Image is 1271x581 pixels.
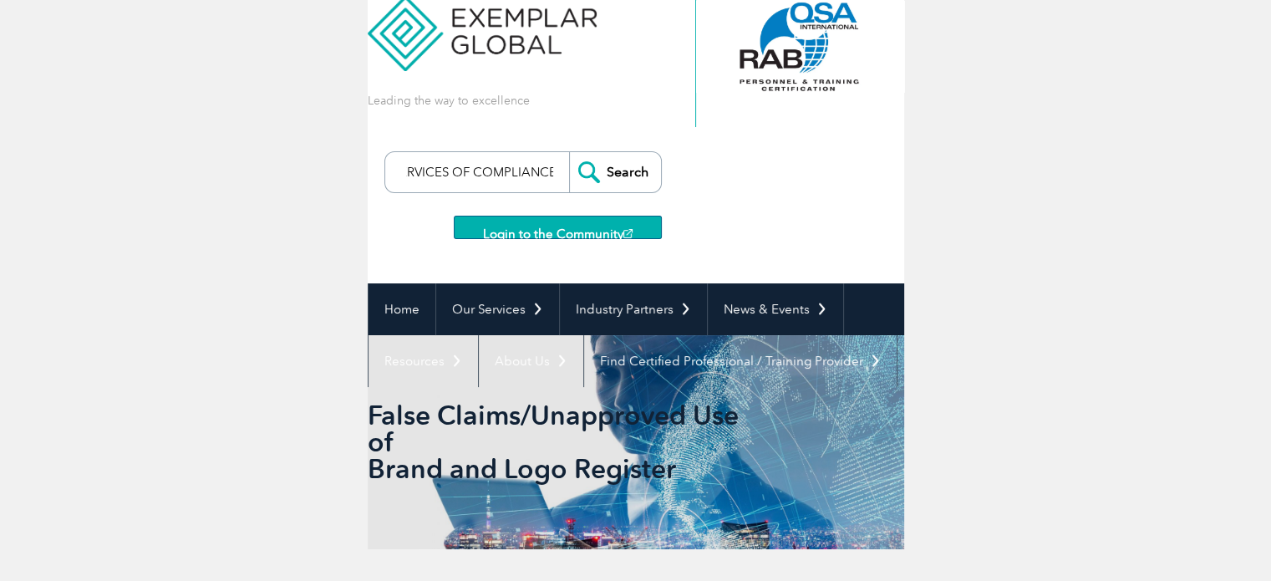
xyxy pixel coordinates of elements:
[369,335,478,387] a: Resources
[560,283,707,335] a: Industry Partners
[368,402,743,482] h2: False Claims/Unapproved Use of Brand and Logo Register
[479,335,583,387] a: About Us
[569,152,661,192] input: Search
[708,283,843,335] a: News & Events
[454,216,662,239] a: Login to the Community
[369,283,435,335] a: Home
[623,229,633,238] img: open_square.png
[368,92,530,110] p: Leading the way to excellence
[436,283,559,335] a: Our Services
[584,335,897,387] a: Find Certified Professional / Training Provider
